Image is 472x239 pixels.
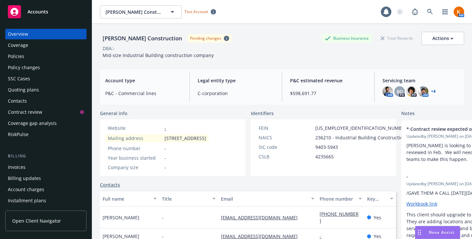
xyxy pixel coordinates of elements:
[259,125,313,131] div: FEIN
[367,195,386,202] div: Key contact
[415,226,460,239] button: Nova Assist
[162,214,164,221] span: -
[100,34,185,43] div: [PERSON_NAME] Construction
[28,9,48,14] span: Accounts
[5,40,87,50] a: Coverage
[393,5,406,18] a: Start snowing
[374,214,381,221] span: Yes
[454,7,464,17] img: photo
[165,164,166,171] span: -
[105,90,182,97] span: P&C - Commercial lines
[383,86,393,97] img: photo
[162,195,209,202] div: Title
[187,34,232,42] span: Pending changes
[5,129,87,140] a: RiskPulse
[103,45,115,52] div: DBA: -
[8,40,28,50] div: Coverage
[8,96,27,106] div: Contacts
[401,110,415,118] span: Notes
[315,134,406,141] span: 236210 - Industrial Building Construction
[5,3,87,21] a: Accounts
[397,88,403,95] span: BD
[423,5,437,18] a: Search
[165,135,206,142] span: [STREET_ADDRESS]
[165,154,166,161] span: -
[315,125,409,131] span: [US_EMPLOYER_IDENTIFICATION_NUMBER]
[364,191,396,207] button: Key contact
[8,107,42,117] div: Contract review
[5,118,87,129] a: Coverage gap analysis
[182,8,219,15] span: Test Account
[185,9,208,14] span: Test Account
[8,51,24,62] div: Policies
[5,85,87,95] a: Quoting plans
[8,85,39,95] div: Quoting plans
[165,125,166,131] a: -
[415,226,423,239] div: Drag to move
[218,191,317,207] button: Email
[259,144,313,150] div: SIC code
[259,134,313,141] div: NAICS
[383,77,459,84] span: Servicing team
[108,164,162,171] div: Company size
[5,173,87,184] a: Billing updates
[159,191,219,207] button: Title
[418,86,428,97] img: photo
[108,135,162,142] div: Mailing address
[320,211,359,224] a: [PHONE_NUMBER]
[108,145,162,152] div: Phone number
[8,73,30,84] div: SSC Cases
[8,118,57,129] div: Coverage gap analysis
[8,62,40,73] div: Policy changes
[439,5,452,18] a: Switch app
[315,153,334,160] span: 4235665
[221,195,307,202] div: Email
[406,86,417,97] img: photo
[8,184,44,195] div: Account charges
[377,34,416,42] div: Total Rewards
[5,96,87,106] a: Contacts
[290,90,366,97] span: $598,691.77
[317,191,364,207] button: Phone number
[8,129,29,140] div: RiskPulse
[8,195,46,206] div: Installment plans
[251,110,274,117] span: Identifiers
[100,110,128,117] span: General info
[100,5,182,18] button: [PERSON_NAME] Construction
[5,184,87,195] a: Account charges
[103,195,149,202] div: Full name
[5,107,87,117] a: Contract review
[190,35,221,41] div: Pending changes
[259,153,313,160] div: CSLB
[165,145,166,152] span: -
[100,191,159,207] button: Full name
[422,32,464,45] button: Actions
[320,195,354,202] div: Phone number
[8,173,41,184] div: Billing updates
[221,214,303,221] a: [EMAIL_ADDRESS][DOMAIN_NAME]
[103,214,139,221] span: [PERSON_NAME]
[8,29,28,39] div: Overview
[5,162,87,172] a: Invoices
[290,77,366,84] span: P&C estimated revenue
[105,77,182,84] span: Account type
[106,9,162,15] span: [PERSON_NAME] Construction
[198,77,274,84] span: Legal entity type
[408,5,422,18] a: Report a Bug
[322,34,372,42] div: Business Insurance
[5,29,87,39] a: Overview
[108,125,162,131] div: Website
[100,181,120,188] a: Contacts
[5,153,87,159] div: Billing
[103,52,214,58] span: Mid-size Industrial Building construction company
[8,162,26,172] div: Invoices
[5,195,87,206] a: Installment plans
[431,90,436,93] a: +4
[5,62,87,73] a: Policy changes
[198,90,274,97] span: C-corporation
[5,73,87,84] a: SSC Cases
[12,217,61,224] span: Open Client Navigator
[5,51,87,62] a: Policies
[429,229,455,235] span: Nova Assist
[432,32,453,45] div: Actions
